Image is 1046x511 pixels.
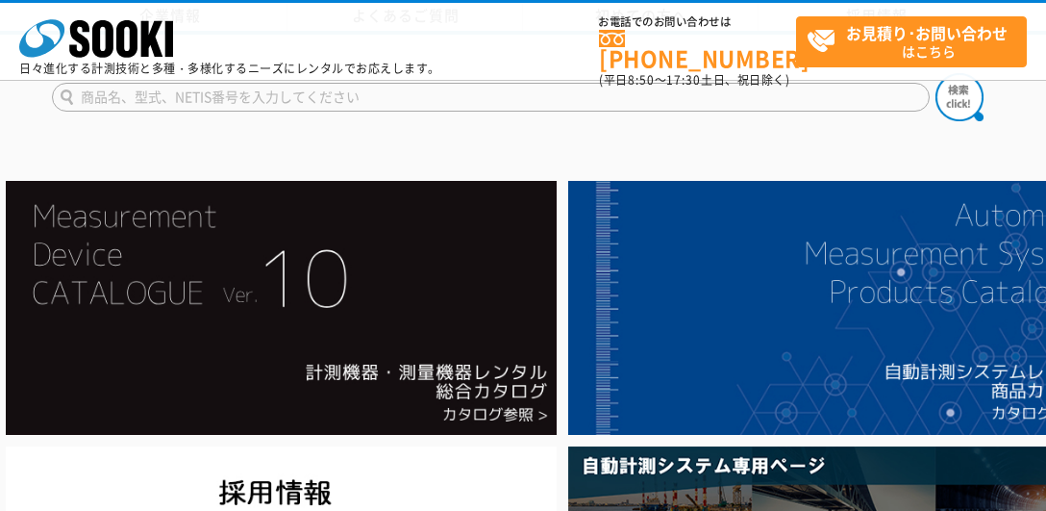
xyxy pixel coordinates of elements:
span: お電話でのお問い合わせは [599,16,796,28]
img: btn_search.png [935,73,984,121]
strong: お見積り･お問い合わせ [846,21,1008,44]
span: 17:30 [666,71,701,89]
p: 日々進化する計測技術と多種・多様化するニーズにレンタルでお応えします。 [19,63,440,74]
span: (平日 ～ 土日、祝日除く) [599,71,789,89]
span: 8:50 [628,71,655,89]
a: お見積り･お問い合わせはこちら [796,16,1027,67]
a: [PHONE_NUMBER] [599,30,796,69]
span: はこちら [807,17,1026,65]
img: Catalog Ver10 [6,181,557,436]
input: 商品名、型式、NETIS番号を入力してください [52,83,930,112]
